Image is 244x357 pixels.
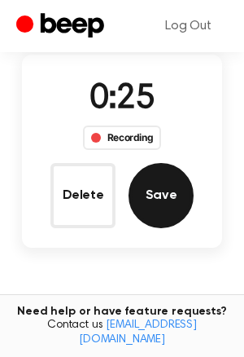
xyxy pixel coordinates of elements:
[79,320,197,346] a: [EMAIL_ADDRESS][DOMAIN_NAME]
[16,11,108,42] a: Beep
[129,163,194,228] button: Save Audio Record
[10,319,234,347] span: Contact us
[149,7,228,46] a: Log Out
[89,82,155,117] span: 0:25
[83,126,162,150] div: Recording
[50,163,115,228] button: Delete Audio Record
